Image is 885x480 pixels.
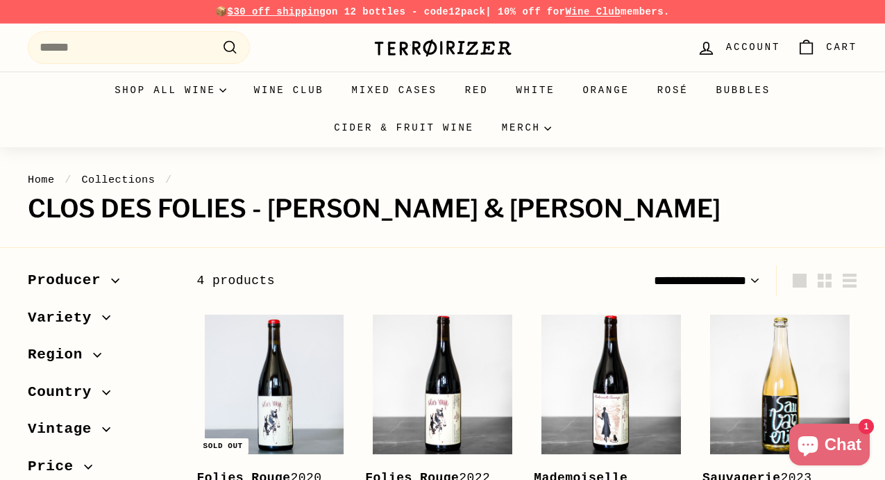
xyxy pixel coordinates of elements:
[228,6,326,17] span: $30 off shipping
[240,72,338,109] a: Wine Club
[81,174,155,186] a: Collections
[28,414,174,452] button: Vintage
[28,381,102,404] span: Country
[28,340,174,377] button: Region
[28,265,174,303] button: Producer
[28,172,857,188] nav: breadcrumbs
[198,438,248,454] div: Sold out
[28,195,857,223] h1: Clos des Folies - [PERSON_NAME] & [PERSON_NAME]
[502,72,568,109] a: White
[726,40,780,55] span: Account
[338,72,451,109] a: Mixed Cases
[702,72,784,109] a: Bubbles
[568,72,643,109] a: Orange
[28,377,174,415] button: Country
[28,455,84,479] span: Price
[643,72,702,109] a: Rosé
[826,40,857,55] span: Cart
[28,417,102,441] span: Vintage
[28,174,55,186] a: Home
[196,271,527,291] div: 4 products
[448,6,485,17] strong: 12pack
[162,174,176,186] span: /
[28,306,102,330] span: Variety
[28,303,174,340] button: Variety
[101,72,240,109] summary: Shop all wine
[28,343,93,367] span: Region
[28,269,111,292] span: Producer
[785,424,874,469] inbox-online-store-chat: Shopify online store chat
[689,27,789,68] a: Account
[565,6,621,17] a: Wine Club
[451,72,503,109] a: Red
[28,4,857,19] p: 📦 on 12 bottles - code | 10% off for members.
[320,109,488,147] a: Cider & Fruit Wine
[789,27,866,68] a: Cart
[61,174,75,186] span: /
[488,109,565,147] summary: Merch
